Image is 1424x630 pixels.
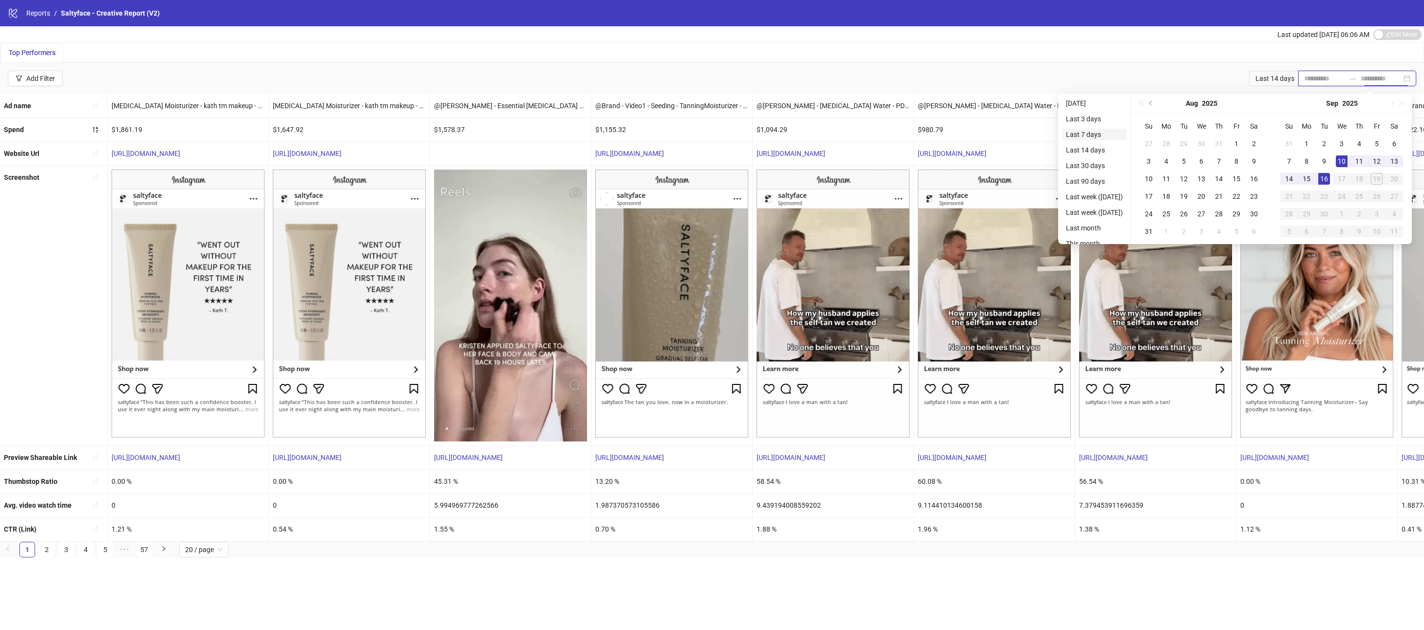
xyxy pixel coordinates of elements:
div: 11 [1160,173,1172,185]
th: Sa [1245,117,1263,135]
div: [MEDICAL_DATA] Moisturizer - kath tm makeup - SF4545898 [108,94,268,117]
div: 2 [1178,226,1190,237]
div: 0.00 % [108,470,268,493]
td: 2025-09-06 [1245,223,1263,240]
span: Top Performers [9,49,56,57]
td: 2025-10-08 [1333,223,1350,240]
td: 2025-09-01 [1298,135,1315,153]
div: @Brand - Video1 - Seeding - TanningMoisturizer - PDP - SF2445757 - [DATE] - Copy [591,94,752,117]
a: 57 [137,542,152,557]
td: 2025-09-21 [1280,188,1298,205]
span: sort-ascending [92,478,99,485]
td: 2025-08-17 [1140,188,1158,205]
div: 0 [1236,494,1397,517]
td: 2025-10-03 [1368,205,1386,223]
span: swap-right [1349,75,1357,82]
div: 9 [1318,155,1330,167]
a: [URL][DOMAIN_NAME] [757,454,825,461]
li: Last week ([DATE]) [1062,191,1127,203]
div: 10 [1143,173,1155,185]
a: 3 [59,542,74,557]
td: 2025-08-07 [1210,153,1228,170]
div: [MEDICAL_DATA] Moisturizer - kath tm makeup - SF4545898 [269,94,430,117]
div: 17 [1336,173,1348,185]
div: $1,861.19 [108,118,268,141]
li: / [54,8,57,19]
b: Ad name [4,102,31,110]
td: 2025-10-02 [1350,205,1368,223]
div: 23 [1248,191,1260,202]
td: 2025-08-21 [1210,188,1228,205]
td: 2025-10-07 [1315,223,1333,240]
a: [URL][DOMAIN_NAME] [918,150,987,157]
div: 29 [1301,208,1312,220]
div: @[PERSON_NAME] - [MEDICAL_DATA] Water - PDP - SFContest - [DATE] - Copy 2 [753,94,913,117]
img: Screenshot 120227465092180395 [112,170,265,438]
td: 2025-09-08 [1298,153,1315,170]
div: 2 [1248,138,1260,150]
div: $1,155.32 [591,118,752,141]
div: 9 [1248,155,1260,167]
td: 2025-08-16 [1245,170,1263,188]
div: 5.994969777262566 [430,494,591,517]
span: sort-ascending [92,454,99,461]
div: $1,578.37 [430,118,591,141]
div: 6 [1196,155,1207,167]
a: [URL][DOMAIN_NAME] [112,150,180,157]
li: 57 [136,542,152,557]
td: 2025-08-26 [1175,205,1193,223]
div: 27 [1196,208,1207,220]
img: Screenshot 120226658409620395 [595,170,748,438]
span: Saltyface - Creative Report (V2) [61,9,160,17]
div: 10 [1371,226,1383,237]
td: 2025-10-06 [1298,223,1315,240]
th: Su [1280,117,1298,135]
td: 2025-08-04 [1158,153,1175,170]
th: Su [1140,117,1158,135]
td: 2025-09-07 [1280,153,1298,170]
div: 8 [1231,155,1242,167]
td: 2025-09-09 [1315,153,1333,170]
td: 2025-07-27 [1140,135,1158,153]
div: 28 [1160,138,1172,150]
div: 13 [1388,155,1400,167]
td: 2025-07-29 [1175,135,1193,153]
td: 2025-08-19 [1175,188,1193,205]
div: 1.12 % [1236,517,1397,541]
a: [URL][DOMAIN_NAME] [595,150,664,157]
li: Next 5 Pages [117,542,133,557]
div: 26 [1178,208,1190,220]
div: 31 [1283,138,1295,150]
span: Last updated [DATE] 06:06 AM [1277,31,1369,38]
button: Choose a month [1186,94,1198,113]
div: 6 [1301,226,1312,237]
td: 2025-09-04 [1350,135,1368,153]
a: [URL][DOMAIN_NAME] [434,454,503,461]
td: 2025-08-03 [1140,153,1158,170]
td: 2025-08-22 [1228,188,1245,205]
td: 2025-10-10 [1368,223,1386,240]
th: Fr [1368,117,1386,135]
div: 2 [1318,138,1330,150]
img: Screenshot 120228026911390395 [434,170,587,441]
th: Fr [1228,117,1245,135]
td: 2025-08-23 [1245,188,1263,205]
div: @[PERSON_NAME] - [MEDICAL_DATA] Water - PDP - SFContest - [DATE] - Copy 2 [914,94,1075,117]
li: Last week ([DATE]) [1062,207,1127,218]
li: Last 90 days [1062,175,1127,187]
div: 7 [1283,155,1295,167]
div: 58.54 % [753,470,913,493]
td: 2025-10-05 [1280,223,1298,240]
td: 2025-08-11 [1158,170,1175,188]
td: 2025-07-30 [1193,135,1210,153]
li: Last 3 days [1062,113,1127,125]
div: Add Filter [26,75,55,82]
li: Last 7 days [1062,129,1127,140]
td: 2025-09-10 [1333,153,1350,170]
div: 31 [1143,226,1155,237]
td: 2025-09-13 [1386,153,1403,170]
div: 15 [1301,173,1312,185]
li: Last month [1062,222,1127,234]
td: 2025-10-01 [1333,205,1350,223]
th: Mo [1158,117,1175,135]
